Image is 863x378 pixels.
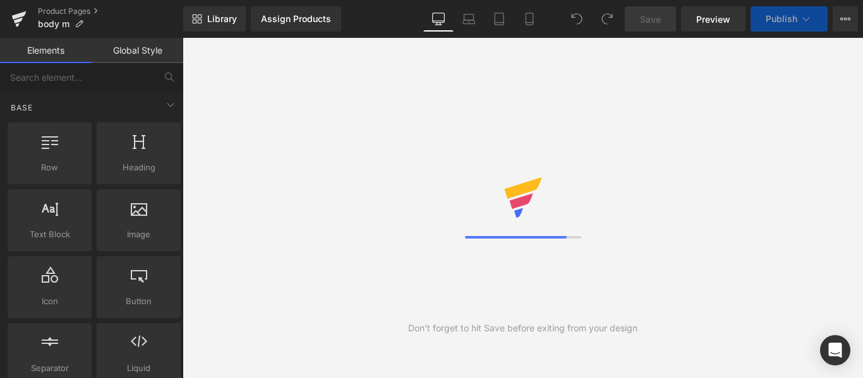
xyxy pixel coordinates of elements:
[38,6,183,16] a: Product Pages
[92,38,183,63] a: Global Style
[9,102,34,114] span: Base
[514,6,545,32] a: Mobile
[11,295,88,308] span: Icon
[11,362,88,375] span: Separator
[681,6,745,32] a: Preview
[640,13,661,26] span: Save
[564,6,589,32] button: Undo
[484,6,514,32] a: Tablet
[751,6,828,32] button: Publish
[100,362,177,375] span: Liquid
[100,161,177,174] span: Heading
[183,6,246,32] a: New Library
[594,6,620,32] button: Redo
[820,335,850,365] div: Open Intercom Messenger
[207,13,237,25] span: Library
[423,6,454,32] a: Desktop
[454,6,484,32] a: Laptop
[38,19,69,29] span: body m
[11,228,88,241] span: Text Block
[11,161,88,174] span: Row
[766,14,797,24] span: Publish
[261,14,331,24] div: Assign Products
[696,13,730,26] span: Preview
[408,321,637,335] div: Don't forget to hit Save before exiting from your design
[833,6,858,32] button: More
[100,228,177,241] span: Image
[100,295,177,308] span: Button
